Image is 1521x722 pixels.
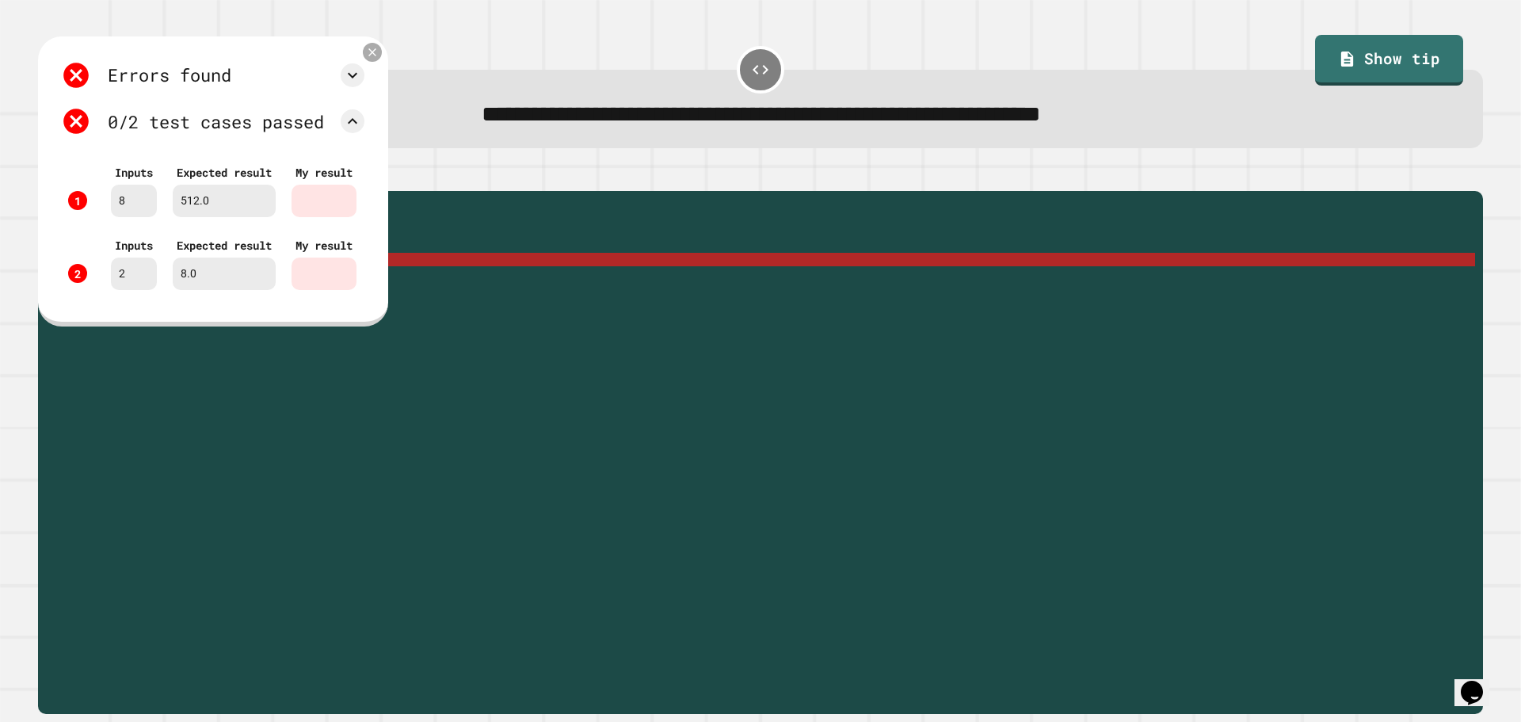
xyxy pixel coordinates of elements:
[173,258,276,290] div: 8.0
[68,264,87,283] div: 2
[115,237,153,254] div: Inputs
[1315,35,1462,86] a: Show tip
[108,62,231,88] div: Errors found
[111,185,157,217] div: 8
[177,164,272,181] div: Expected result
[111,258,157,290] div: 2
[1454,659,1505,706] iframe: chat widget
[295,164,353,181] div: My result
[108,109,324,135] div: 0/2 test cases passed
[115,164,153,181] div: Inputs
[173,185,276,217] div: 512.0
[68,191,87,210] div: 1
[177,237,272,254] div: Expected result
[295,237,353,254] div: My result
